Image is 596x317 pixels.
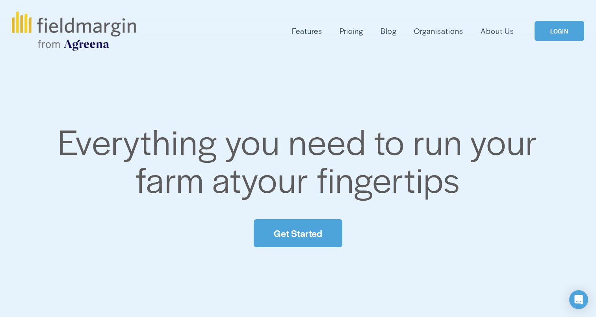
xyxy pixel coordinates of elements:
[254,219,342,247] a: Get Started
[535,21,584,41] a: LOGIN
[292,24,322,37] a: folder dropdown
[340,24,363,37] a: Pricing
[569,290,588,309] div: Open Intercom Messenger
[414,24,463,37] a: Organisations
[381,24,397,37] a: Blog
[58,116,546,203] span: Everything you need to run your farm at
[481,24,514,37] a: About Us
[292,25,322,37] span: Features
[12,11,136,51] img: fieldmargin.com
[241,154,460,203] span: your fingertips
